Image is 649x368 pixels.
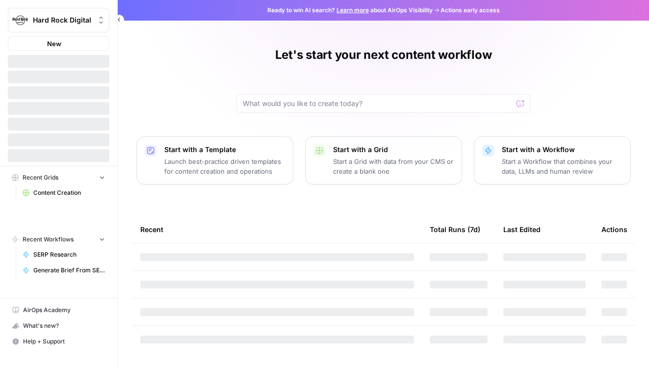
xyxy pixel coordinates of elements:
[33,15,92,25] span: Hard Rock Digital
[18,263,109,278] a: Generate Brief From SERP-testing
[23,235,74,244] span: Recent Workflows
[11,11,29,29] img: Hard Rock Digital Logo
[23,306,105,315] span: AirOps Academy
[23,337,105,346] span: Help + Support
[430,216,480,243] div: Total Runs (7d)
[8,8,109,32] button: Workspace: Hard Rock Digital
[33,266,105,275] span: Generate Brief From SERP-testing
[333,157,454,176] p: Start a Grid with data from your CMS or create a blank one
[305,136,462,184] button: Start with a GridStart a Grid with data from your CMS or create a blank one
[8,334,109,349] button: Help + Support
[275,47,492,63] h1: Let's start your next content workflow
[8,302,109,318] a: AirOps Academy
[164,145,285,155] p: Start with a Template
[140,216,414,243] div: Recent
[337,6,369,14] a: Learn more
[33,188,105,197] span: Content Creation
[8,36,109,51] button: New
[18,185,109,201] a: Content Creation
[8,318,109,334] button: What's new?
[164,157,285,176] p: Launch best-practice driven templates for content creation and operations
[136,136,293,184] button: Start with a TemplateLaunch best-practice driven templates for content creation and operations
[267,6,433,15] span: Ready to win AI search? about AirOps Visibility
[474,136,631,184] button: Start with a WorkflowStart a Workflow that combines your data, LLMs and human review
[243,99,513,108] input: What would you like to create today?
[18,247,109,263] a: SERP Research
[502,157,623,176] p: Start a Workflow that combines your data, LLMs and human review
[23,173,58,182] span: Recent Grids
[8,170,109,185] button: Recent Grids
[441,6,500,15] span: Actions early access
[502,145,623,155] p: Start with a Workflow
[601,216,627,243] div: Actions
[33,250,105,259] span: SERP Research
[8,318,109,333] div: What's new?
[503,216,541,243] div: Last Edited
[47,39,61,49] span: New
[8,232,109,247] button: Recent Workflows
[333,145,454,155] p: Start with a Grid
